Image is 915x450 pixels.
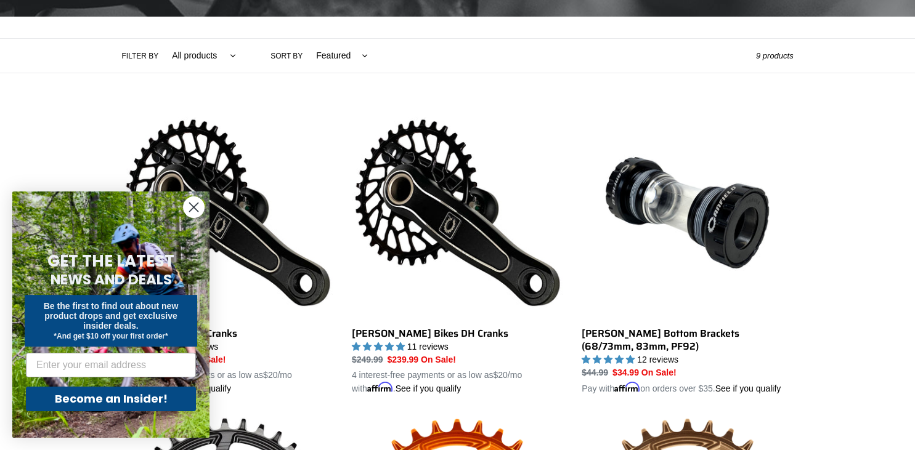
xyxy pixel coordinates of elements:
[183,196,205,218] button: Close dialog
[756,51,794,60] span: 9 products
[26,387,196,411] button: Become an Insider!
[54,332,168,340] span: *And get $10 off your first order*
[51,270,172,289] span: NEWS AND DEALS
[47,250,174,272] span: GET THE LATEST
[26,353,196,377] input: Enter your email address
[270,50,303,62] label: Sort by
[44,301,179,331] span: Be the first to find out about new product drops and get exclusive insider deals.
[122,50,159,62] label: Filter by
